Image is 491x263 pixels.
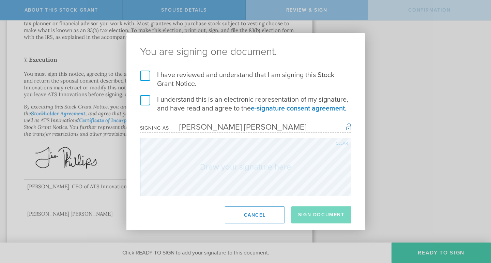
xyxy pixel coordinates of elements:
ng-pluralize: You are signing one document. [140,47,351,57]
button: Sign Document [291,206,351,223]
label: I have reviewed and understand that I am signing this Stock Grant Notice. [140,71,351,88]
label: I understand this is an electronic representation of my signature, and have read and agree to the . [140,95,351,113]
div: [PERSON_NAME] [PERSON_NAME] [169,122,307,132]
div: Signing as [140,125,169,131]
a: e-signature consent agreement [251,104,345,113]
button: Cancel [225,206,285,223]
